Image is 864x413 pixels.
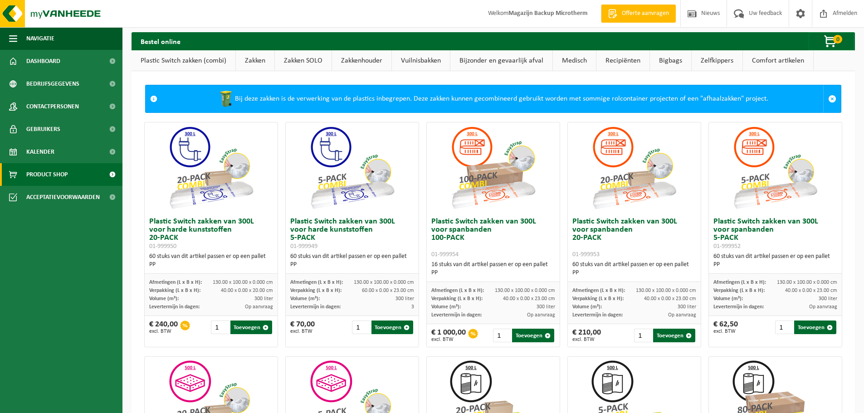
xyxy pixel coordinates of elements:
span: 40.00 x 0.00 x 20.00 cm [221,288,273,293]
span: Afmetingen (L x B x H): [572,288,625,293]
span: Afmetingen (L x B x H): [713,280,766,285]
span: 130.00 x 100.00 x 0.000 cm [636,288,696,293]
div: € 1 000,00 [431,329,466,342]
span: Gebruikers [26,118,60,141]
span: 40.00 x 0.00 x 23.00 cm [503,296,555,301]
span: 01-999953 [572,251,600,258]
span: Verpakking (L x B x H): [431,296,483,301]
input: 1 [493,329,511,342]
img: 01-999953 [589,122,679,213]
button: Toevoegen [653,329,695,342]
div: 60 stuks van dit artikel passen er op een pallet [290,253,414,269]
span: Verpakking (L x B x H): [713,288,765,293]
span: excl. BTW [290,329,315,334]
a: Vuilnisbakken [392,50,450,71]
span: Volume (m³): [713,296,743,301]
div: PP [713,261,837,269]
span: Afmetingen (L x B x H): [290,280,343,285]
span: Acceptatievoorwaarden [26,186,100,209]
div: 16 stuks van dit artikel passen er op een pallet [431,261,555,277]
button: Toevoegen [230,321,273,334]
span: 130.00 x 100.00 x 0.000 cm [213,280,273,285]
h3: Plastic Switch zakken van 300L voor harde kunststoffen 5-PACK [290,218,414,250]
img: 01-999954 [448,122,538,213]
span: 40.00 x 0.00 x 23.00 cm [644,296,696,301]
span: Verpakking (L x B x H): [572,296,624,301]
span: Levertermijn in dagen: [431,312,482,318]
span: 130.00 x 100.00 x 0.000 cm [777,280,837,285]
span: Op aanvraag [245,304,273,310]
div: PP [149,261,273,269]
button: Toevoegen [371,321,414,334]
span: 01-999950 [149,243,176,250]
h3: Plastic Switch zakken van 300L voor spanbanden 20-PACK [572,218,696,258]
div: PP [431,269,555,277]
div: € 62,50 [713,321,738,334]
h3: Plastic Switch zakken van 300L voor spanbanden 5-PACK [713,218,837,250]
span: Kalender [26,141,54,163]
span: 300 liter [254,296,273,301]
span: 60.00 x 0.00 x 23.00 cm [362,288,414,293]
a: Plastic Switch zakken (combi) [132,50,235,71]
span: Op aanvraag [668,312,696,318]
button: Toevoegen [794,321,836,334]
input: 1 [352,321,370,334]
div: € 210,00 [572,329,601,342]
span: Verpakking (L x B x H): [149,288,200,293]
span: 01-999949 [290,243,317,250]
span: Levertermijn in dagen: [149,304,200,310]
h3: Plastic Switch zakken van 300L voor harde kunststoffen 20-PACK [149,218,273,250]
span: 130.00 x 100.00 x 0.000 cm [495,288,555,293]
span: 130.00 x 100.00 x 0.000 cm [354,280,414,285]
span: Offerte aanvragen [620,9,671,18]
span: Volume (m³): [149,296,179,301]
span: Verpakking (L x B x H): [290,288,342,293]
span: Volume (m³): [431,304,461,310]
strong: Magazijn Backup Microtherm [508,10,587,17]
span: excl. BTW [149,329,178,334]
a: Comfort artikelen [743,50,813,71]
span: Bedrijfsgegevens [26,73,79,95]
input: 1 [634,329,652,342]
span: 01-999954 [431,251,459,258]
span: 300 liter [819,296,837,301]
button: 0 [809,32,854,50]
span: Levertermijn in dagen: [713,304,764,310]
div: € 240,00 [149,321,178,334]
span: Product Shop [26,163,68,186]
div: Bij deze zakken is de verwerking van de plastics inbegrepen. Deze zakken kunnen gecombineerd gebr... [162,85,823,112]
a: Sluit melding [823,85,841,112]
span: Afmetingen (L x B x H): [431,288,484,293]
span: Navigatie [26,27,54,50]
a: Medisch [553,50,596,71]
span: Op aanvraag [527,312,555,318]
input: 1 [775,321,793,334]
a: Offerte aanvragen [601,5,676,23]
span: excl. BTW [431,337,466,342]
span: 01-999952 [713,243,741,250]
span: excl. BTW [713,329,738,334]
div: 60 stuks van dit artikel passen er op een pallet [149,253,273,269]
button: Toevoegen [512,329,554,342]
a: Bijzonder en gevaarlijk afval [450,50,552,71]
span: Volume (m³): [572,304,602,310]
div: 60 stuks van dit artikel passen er op een pallet [713,253,837,269]
div: 60 stuks van dit artikel passen er op een pallet [572,261,696,277]
a: Zelfkippers [692,50,742,71]
div: PP [572,269,696,277]
div: € 70,00 [290,321,315,334]
span: 3 [411,304,414,310]
a: Bigbags [650,50,691,71]
a: Zakken SOLO [275,50,332,71]
img: WB-0240-HPE-GN-50.png [217,90,235,108]
span: Afmetingen (L x B x H): [149,280,202,285]
img: 01-999949 [307,122,397,213]
a: Recipiënten [596,50,649,71]
span: excl. BTW [572,337,601,342]
img: 01-999952 [730,122,820,213]
span: Levertermijn in dagen: [290,304,341,310]
span: 40.00 x 0.00 x 23.00 cm [785,288,837,293]
h3: Plastic Switch zakken van 300L voor spanbanden 100-PACK [431,218,555,258]
span: 300 liter [537,304,555,310]
a: Zakken [236,50,274,71]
